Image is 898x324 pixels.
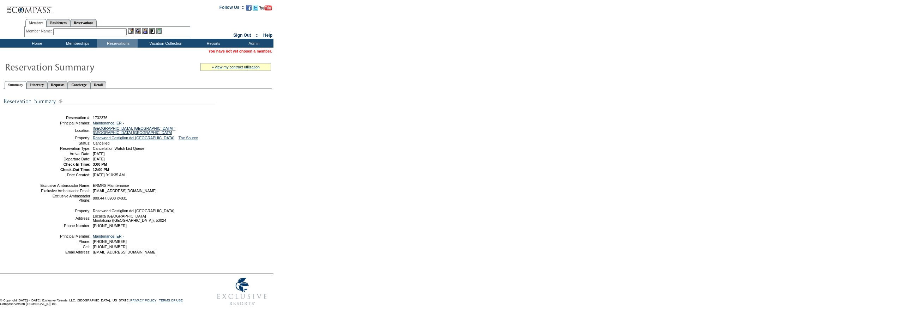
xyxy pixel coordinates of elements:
a: Residences [47,19,70,26]
span: Cancelled [93,141,109,145]
td: Reservations [97,39,138,48]
a: PRIVACY POLICY [130,299,156,302]
td: Reports [192,39,233,48]
strong: Check-In Time: [64,162,90,166]
td: Reservation Type: [40,146,90,151]
span: [DATE] 9:10:35 AM [93,173,125,177]
td: Date Created: [40,173,90,177]
img: Reservations [149,28,155,34]
span: [PHONE_NUMBER] [93,239,127,244]
img: b_edit.gif [128,28,134,34]
span: :: [256,33,259,38]
div: Member Name: [26,28,53,34]
td: Phone Number: [40,224,90,228]
td: Phone: [40,239,90,244]
a: Maintenance, ER - [93,234,124,238]
td: Arrival Date: [40,152,90,156]
a: Members [25,19,47,27]
span: 12:00 PM [93,167,109,172]
strong: Check-Out Time: [60,167,90,172]
span: Cancellation Watch List Queue [93,146,144,151]
td: Follow Us :: [219,4,245,13]
span: [PHONE_NUMBER] [93,245,127,249]
td: Principal Member: [40,234,90,238]
td: Exclusive Ambassador Email: [40,189,90,193]
a: Sign Out [233,33,251,38]
a: Subscribe to our YouTube Channel [259,7,272,11]
span: [DATE] [93,157,105,161]
img: Reservaton Summary [5,60,146,74]
span: [DATE] [93,152,105,156]
span: Località [GEOGRAPHIC_DATA] Montalcino ([GEOGRAPHIC_DATA]), 53024 [93,214,166,222]
a: The Source [179,136,198,140]
img: b_calculator.gif [156,28,162,34]
td: Reservation #: [40,116,90,120]
span: ERMRS Maintenance [93,183,129,188]
td: Location: [40,126,90,135]
td: Departure Date: [40,157,90,161]
td: Exclusive Ambassador Phone: [40,194,90,202]
a: Help [263,33,272,38]
td: Memberships [56,39,97,48]
a: Follow us on Twitter [253,7,258,11]
td: Home [16,39,56,48]
a: Reservations [70,19,97,26]
img: Follow us on Twitter [253,5,258,11]
img: Exclusive Resorts [210,274,273,309]
span: 1732376 [93,116,108,120]
span: 3:00 PM [93,162,107,166]
a: TERMS OF USE [159,299,183,302]
img: Impersonate [142,28,148,34]
td: Principal Member: [40,121,90,125]
span: Rosewood Castiglion del [GEOGRAPHIC_DATA] [93,209,174,213]
a: Maintenance, ER - [93,121,124,125]
td: Status: [40,141,90,145]
a: Itinerary [26,81,47,88]
span: [EMAIL_ADDRESS][DOMAIN_NAME] [93,250,157,254]
img: Become our fan on Facebook [246,5,252,11]
a: Concierge [68,81,90,88]
a: Detail [90,81,107,88]
td: Cell: [40,245,90,249]
span: 800.447.8988 x4031 [93,196,127,200]
img: View [135,28,141,34]
td: Vacation Collection [138,39,192,48]
td: Email Address: [40,250,90,254]
span: You have not yet chosen a member. [209,49,272,53]
td: Address: [40,214,90,222]
span: [EMAIL_ADDRESS][DOMAIN_NAME] [93,189,157,193]
td: Property: [40,136,90,140]
td: Exclusive Ambassador Name: [40,183,90,188]
a: Rosewood Castiglion del [GEOGRAPHIC_DATA] [93,136,174,140]
span: [PHONE_NUMBER] [93,224,127,228]
td: Property: [40,209,90,213]
a: [GEOGRAPHIC_DATA], [GEOGRAPHIC_DATA] - [GEOGRAPHIC_DATA] [GEOGRAPHIC_DATA] [93,126,175,135]
a: Requests [47,81,68,88]
a: » view my contract utilization [212,65,260,69]
img: Subscribe to our YouTube Channel [259,5,272,11]
img: subTtlResSummary.gif [4,97,215,106]
a: Summary [5,81,26,89]
td: Admin [233,39,273,48]
a: Become our fan on Facebook [246,7,252,11]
